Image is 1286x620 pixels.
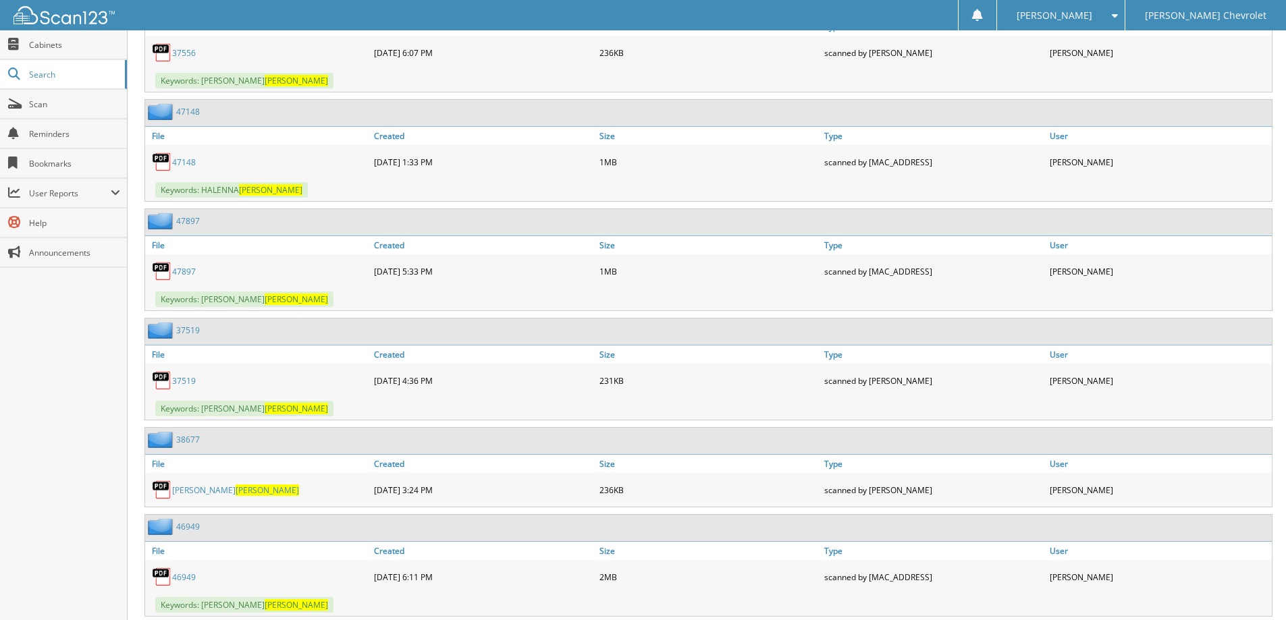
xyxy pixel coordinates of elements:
span: Keywords: HALENNA [155,182,308,198]
a: 47148 [172,157,196,168]
img: folder2.png [148,431,176,448]
a: User [1046,345,1272,364]
a: 46949 [172,571,196,583]
a: User [1046,127,1272,145]
span: [PERSON_NAME] Chevrolet [1145,11,1266,20]
span: [PERSON_NAME] [236,484,299,496]
a: Size [596,236,822,254]
span: Cabinets [29,39,120,51]
span: Keywords: [PERSON_NAME] [155,597,333,613]
a: 37519 [176,325,200,336]
a: File [145,542,371,560]
a: File [145,127,371,145]
a: Type [821,455,1046,473]
img: folder2.png [148,322,176,339]
img: folder2.png [148,518,176,535]
a: Created [371,542,596,560]
a: 37556 [172,47,196,59]
a: Size [596,127,822,145]
span: Keywords: [PERSON_NAME] [155,73,333,88]
span: [PERSON_NAME] [265,403,328,414]
img: PDF.png [152,480,172,500]
img: PDF.png [152,152,172,172]
a: File [145,345,371,364]
div: 236KB [596,39,822,66]
div: scanned by [MAC_ADDRESS] [821,258,1046,285]
a: Type [821,127,1046,145]
div: [DATE] 3:24 PM [371,476,596,503]
div: [DATE] 4:36 PM [371,367,596,394]
div: [DATE] 5:33 PM [371,258,596,285]
a: Type [821,345,1046,364]
a: 47148 [176,106,200,117]
div: 2MB [596,563,822,590]
span: Help [29,217,120,229]
span: User Reports [29,188,111,199]
span: [PERSON_NAME] [265,599,328,611]
div: scanned by [PERSON_NAME] [821,476,1046,503]
span: Announcements [29,247,120,258]
div: 236KB [596,476,822,503]
a: Created [371,455,596,473]
span: Scan [29,98,120,110]
span: [PERSON_NAME] [265,75,328,86]
span: Reminders [29,128,120,140]
div: [PERSON_NAME] [1046,367,1272,394]
a: Created [371,127,596,145]
img: folder2.png [148,103,176,120]
span: Keywords: [PERSON_NAME] [155,291,333,307]
div: 231KB [596,367,822,394]
a: Type [821,236,1046,254]
a: 47897 [176,215,200,227]
div: scanned by [MAC_ADDRESS] [821,563,1046,590]
span: Search [29,69,118,80]
div: [DATE] 1:33 PM [371,148,596,175]
img: PDF.png [152,43,172,63]
img: folder2.png [148,213,176,229]
span: [PERSON_NAME] [265,293,328,305]
div: [PERSON_NAME] [1046,563,1272,590]
a: User [1046,236,1272,254]
a: [PERSON_NAME][PERSON_NAME] [172,484,299,496]
img: PDF.png [152,567,172,587]
a: Size [596,455,822,473]
a: Type [821,542,1046,560]
a: 37519 [172,375,196,387]
iframe: Chat Widget [1218,555,1286,620]
div: [PERSON_NAME] [1046,258,1272,285]
div: scanned by [MAC_ADDRESS] [821,148,1046,175]
div: [PERSON_NAME] [1046,39,1272,66]
div: scanned by [PERSON_NAME] [821,367,1046,394]
a: File [145,236,371,254]
a: 47897 [172,266,196,277]
a: User [1046,542,1272,560]
div: 1MB [596,258,822,285]
div: 1MB [596,148,822,175]
a: 38677 [176,434,200,445]
span: Bookmarks [29,158,120,169]
div: [DATE] 6:07 PM [371,39,596,66]
a: User [1046,455,1272,473]
a: Size [596,345,822,364]
img: PDF.png [152,370,172,391]
div: [PERSON_NAME] [1046,476,1272,503]
img: scan123-logo-white.svg [14,6,115,24]
a: 46949 [176,521,200,532]
a: File [145,455,371,473]
div: [DATE] 6:11 PM [371,563,596,590]
a: Created [371,236,596,254]
a: Size [596,542,822,560]
a: Created [371,345,596,364]
div: [PERSON_NAME] [1046,148,1272,175]
span: Keywords: [PERSON_NAME] [155,401,333,416]
span: [PERSON_NAME] [1017,11,1092,20]
span: [PERSON_NAME] [239,184,302,196]
div: scanned by [PERSON_NAME] [821,39,1046,66]
img: PDF.png [152,261,172,281]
